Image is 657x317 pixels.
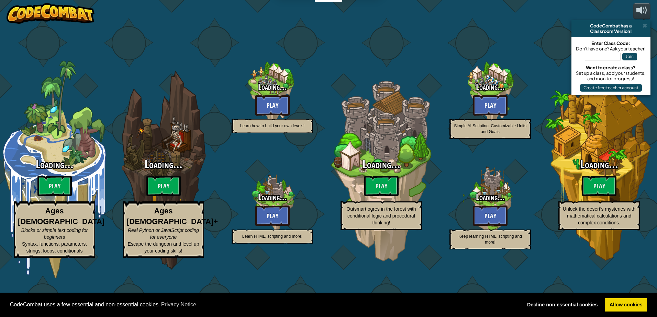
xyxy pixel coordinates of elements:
span: Learn how to build your own levels! [240,124,304,128]
button: Play [473,95,508,116]
div: Complete previous world to unlock [218,39,327,148]
div: Want to create a class? [575,65,647,70]
a: learn more about cookies [160,300,198,310]
div: Set up a class, add your students, and monitor progress! [575,70,647,81]
btn: Play [364,176,399,196]
img: CodeCombat - Learn how to code by playing a game [7,3,94,24]
span: Outsmart ogres in the forest with conditional logic and procedural thinking! [346,206,416,225]
div: Don't have one? Ask your teacher! [575,46,647,51]
div: Complete previous world to unlock [545,61,654,278]
span: Loading... [476,191,505,203]
btn: Play [582,176,616,196]
div: Complete previous world to unlock [327,61,436,278]
button: Play [255,95,290,116]
button: Play [255,206,290,226]
span: Loading... [363,157,400,172]
span: CodeCombat uses a few essential and non-essential cookies. [10,300,517,310]
strong: Ages [DEMOGRAPHIC_DATA]+ [127,207,218,226]
span: Unlock the desert’s mysteries with mathematical calculations and complex conditions. [563,206,635,225]
div: Complete previous world to unlock [109,61,218,278]
div: Classroom Version! [574,28,648,34]
span: Loading... [258,81,287,93]
span: Loading... [145,157,182,172]
a: allow cookies [605,298,647,312]
span: Loading... [36,157,74,172]
span: Syntax, functions, parameters, strings, loops, conditionals [22,241,87,254]
span: Learn HTML, scripting and more! [242,234,302,239]
span: Escape the dungeon and level up your coding skills! [128,241,199,254]
span: Keep learning HTML, scripting and more! [458,234,522,245]
span: Real Python or JavaScript coding for everyone [128,227,199,240]
strong: Ages [DEMOGRAPHIC_DATA] [18,207,104,226]
span: Simple AI Scripting, Customizable Units and Goals [454,124,526,134]
span: Loading... [258,191,287,203]
div: Complete previous world to unlock [436,39,545,148]
btn: Play [37,176,72,196]
button: Create free teacher account [580,84,642,92]
button: Play [473,206,508,226]
div: Complete previous world to unlock [218,149,327,258]
span: Loading... [580,157,618,172]
div: Complete previous world to unlock [436,149,545,258]
a: deny cookies [522,298,602,312]
button: Adjust volume [633,3,650,19]
div: CodeCombat has a [574,23,648,28]
span: Loading... [476,81,505,93]
div: Enter Class Code: [575,40,647,46]
span: Blocks or simple text coding for beginners [21,227,88,240]
btn: Play [146,176,181,196]
button: Join [622,53,637,60]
